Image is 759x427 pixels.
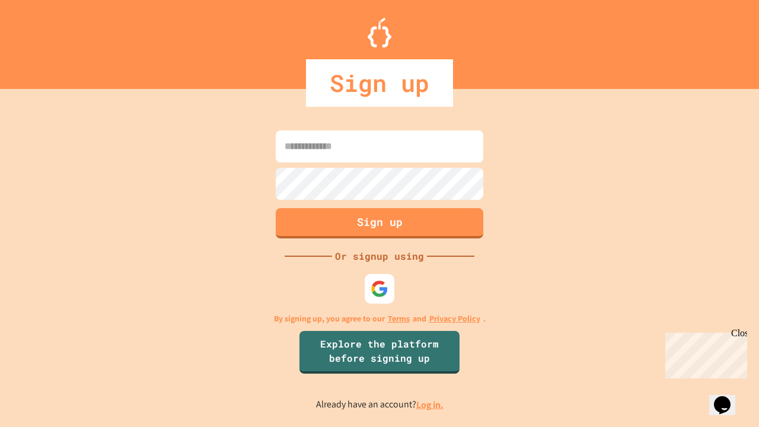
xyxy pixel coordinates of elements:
[429,313,480,325] a: Privacy Policy
[306,59,453,107] div: Sign up
[276,208,483,238] button: Sign up
[274,313,486,325] p: By signing up, you agree to our and .
[5,5,82,75] div: Chat with us now!Close
[416,399,444,411] a: Log in.
[661,328,747,378] iframe: chat widget
[332,249,427,263] div: Or signup using
[316,397,444,412] p: Already have an account?
[709,380,747,415] iframe: chat widget
[299,331,460,374] a: Explore the platform before signing up
[388,313,410,325] a: Terms
[368,18,391,47] img: Logo.svg
[371,280,388,298] img: google-icon.svg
